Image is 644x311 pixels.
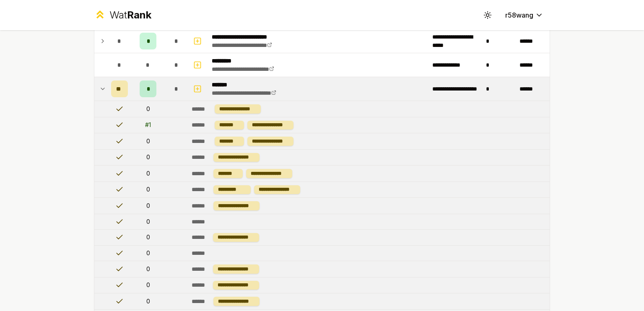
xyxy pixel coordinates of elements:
[131,277,165,293] td: 0
[145,121,151,129] div: # 1
[131,293,165,309] td: 0
[131,150,165,166] td: 0
[131,133,165,149] td: 0
[131,182,165,198] td: 0
[131,166,165,181] td: 0
[131,230,165,246] td: 0
[131,214,165,229] td: 0
[499,8,550,23] button: r58wang
[131,246,165,261] td: 0
[109,8,151,22] div: Wat
[131,101,165,117] td: 0
[505,10,533,20] span: r58wang
[94,8,151,22] a: WatRank
[127,9,151,21] span: Rank
[131,261,165,277] td: 0
[131,198,165,214] td: 0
